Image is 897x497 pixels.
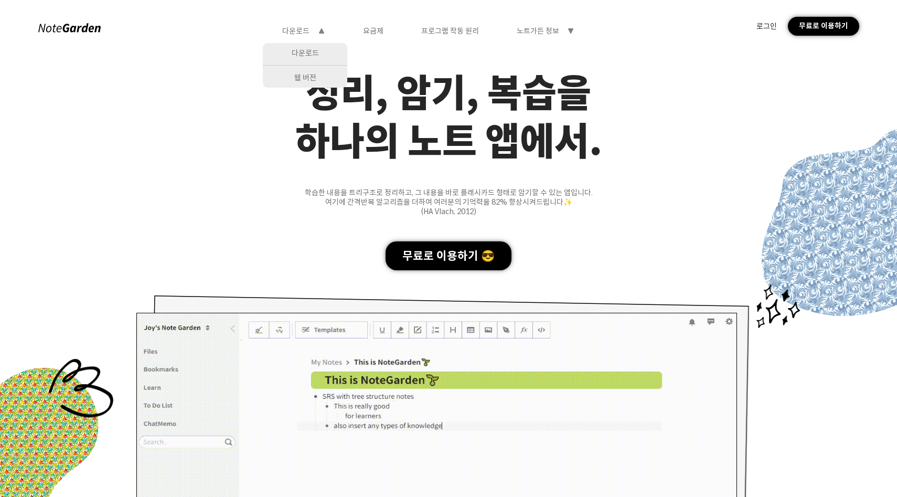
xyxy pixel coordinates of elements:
[756,22,777,31] div: 로그인
[517,26,559,36] div: 노트가든 정보
[788,17,860,36] div: 무료로 이용하기
[421,26,479,36] div: 프로그램 작동 원리
[263,43,347,62] div: 다운로드
[363,26,383,36] div: 요금제
[282,26,309,36] div: 다운로드
[386,241,512,271] div: 무료로 이용하기 😎
[263,68,347,88] div: 웹 버전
